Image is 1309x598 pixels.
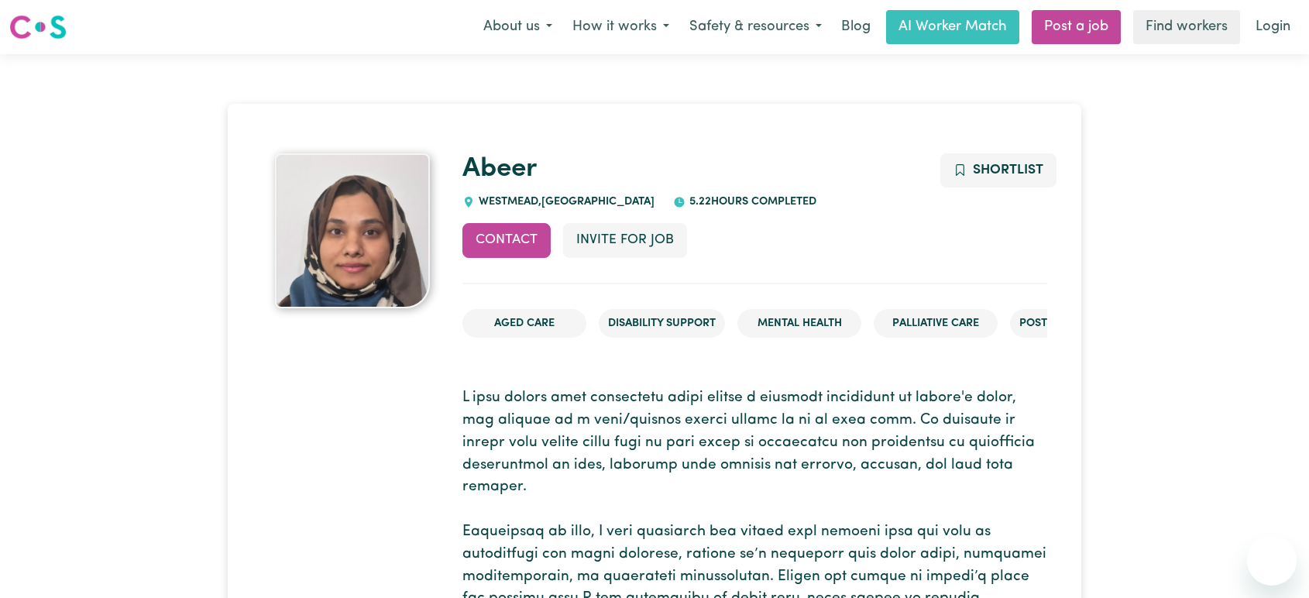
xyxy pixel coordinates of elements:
li: Disability Support [599,309,725,339]
iframe: Button to launch messaging window [1247,536,1297,586]
button: Contact [462,223,551,257]
a: Login [1246,10,1300,44]
button: About us [473,11,562,43]
a: Blog [832,10,880,44]
a: Abeer 's profile picture' [262,153,445,308]
button: Safety & resources [679,11,832,43]
img: Careseekers logo [9,13,67,41]
span: WESTMEAD , [GEOGRAPHIC_DATA] [475,196,654,208]
a: Abeer [462,156,537,183]
button: Invite for Job [563,223,687,257]
span: 5.22 hours completed [685,196,816,208]
img: Abeer [275,153,430,308]
a: AI Worker Match [886,10,1019,44]
span: Shortlist [973,163,1043,177]
li: Post-operative care [1010,309,1149,339]
a: Careseekers logo [9,9,67,45]
li: Aged Care [462,309,586,339]
button: Add to shortlist [940,153,1057,187]
button: How it works [562,11,679,43]
a: Find workers [1133,10,1240,44]
li: Mental Health [737,309,861,339]
a: Post a job [1032,10,1121,44]
li: Palliative care [874,309,998,339]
